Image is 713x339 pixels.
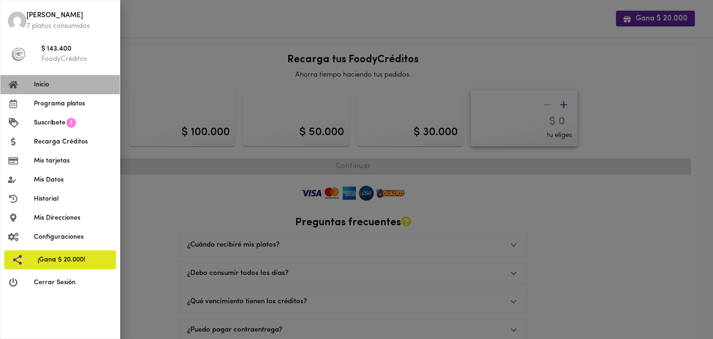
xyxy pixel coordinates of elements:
[26,11,112,21] span: [PERSON_NAME]
[34,278,112,287] span: Cerrar Sesión
[34,213,112,223] span: Mis Direcciones
[34,232,112,242] span: Configuraciones
[34,175,112,185] span: Mis Datos
[659,285,704,330] iframe: Messagebird Livechat Widget
[34,156,112,166] span: Mis tarjetas
[12,47,26,61] img: foody-creditos-black.png
[34,99,112,109] span: Programa platos
[38,255,109,265] span: ¡Gana $ 20.000!
[26,21,112,31] p: 7 platos consumidos
[34,80,112,90] span: Inicio
[41,44,112,55] span: $ 143.400
[34,137,112,147] span: Recarga Créditos
[34,118,65,128] span: Suscríbete
[41,54,112,64] p: FoodyCréditos
[34,194,112,204] span: Historial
